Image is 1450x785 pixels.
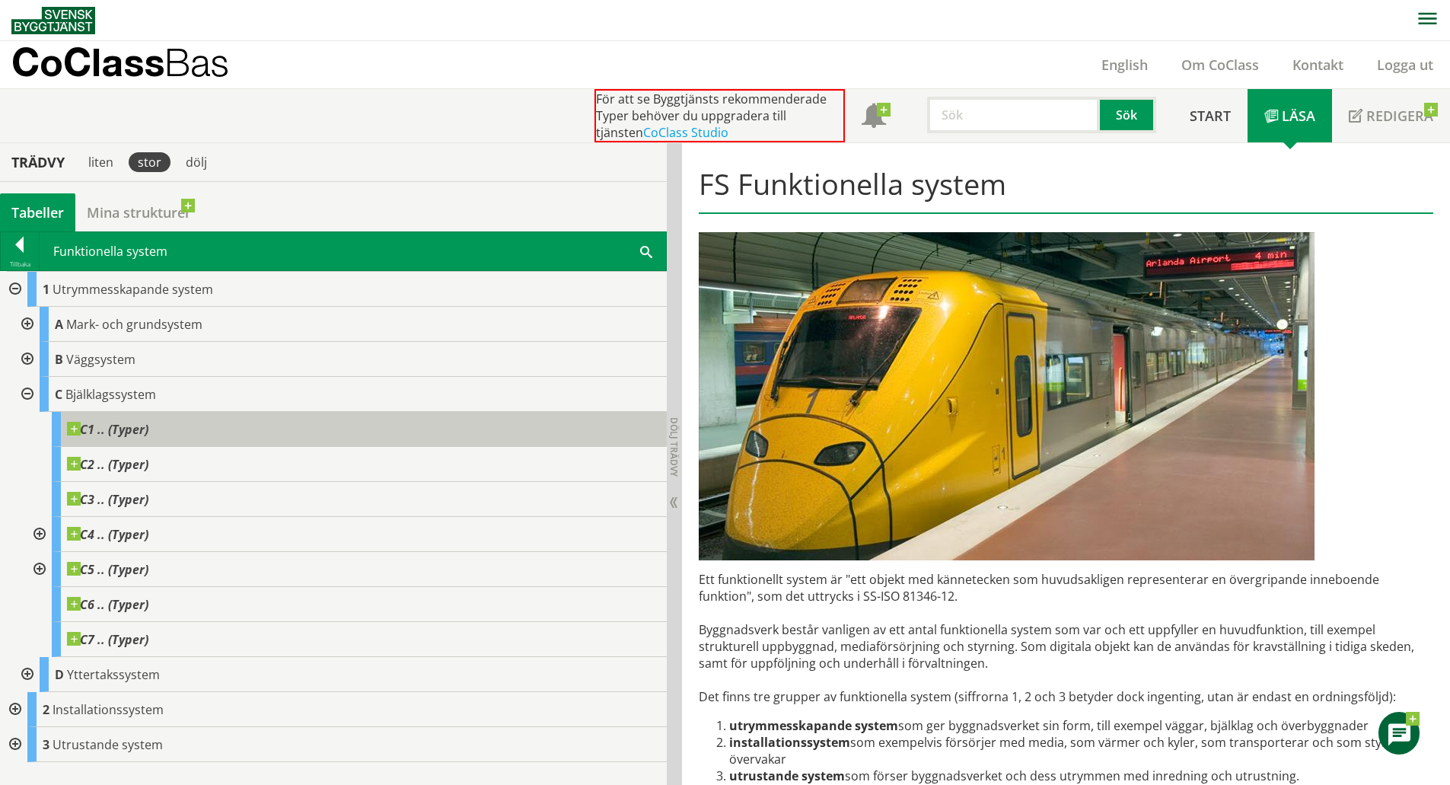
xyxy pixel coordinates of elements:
[43,736,49,753] span: 3
[1248,89,1332,142] a: Läsa
[927,97,1100,133] input: Sök
[1100,97,1156,133] button: Sök
[129,152,170,172] div: stor
[67,562,148,577] span: C5 .. (Typer)
[55,666,64,683] span: D
[1085,56,1165,74] a: English
[12,657,667,692] div: Gå till informationssidan för CoClass Studio
[12,342,667,377] div: Gå till informationssidan för CoClass Studio
[67,492,148,507] span: C3 .. (Typer)
[594,89,845,142] div: För att se Byggtjänsts rekommenderade Typer behöver du uppgradera till tjänsten
[66,351,135,368] span: Väggsystem
[699,232,1315,560] img: arlanda-express-2.jpg
[53,736,163,753] span: Utrustande system
[79,152,123,172] div: liten
[11,7,95,34] img: Svensk Byggtjänst
[3,154,73,171] div: Trädvy
[53,701,164,718] span: Installationssystem
[53,281,213,298] span: Utrymmesskapande system
[24,482,667,517] div: Gå till informationssidan för CoClass Studio
[1366,107,1433,125] span: Redigera
[729,717,1433,734] li: som ger byggnadsverket sin form, till exempel väggar, bjälklag och överbyggnader
[1,258,39,270] div: Tillbaka
[67,597,148,612] span: C6 .. (Typer)
[729,717,898,734] strong: utrymmesskapande system
[177,152,216,172] div: dölj
[67,527,148,542] span: C4 .. (Typer)
[699,167,1433,214] h1: FS Funktionella system
[668,417,680,477] span: Dölj trädvy
[1173,89,1248,142] a: Start
[11,41,262,88] a: CoClassBas
[1276,56,1360,74] a: Kontakt
[12,377,667,657] div: Gå till informationssidan för CoClass Studio
[24,622,667,657] div: Gå till informationssidan för CoClass Studio
[1360,56,1450,74] a: Logga ut
[55,351,63,368] span: B
[43,701,49,718] span: 2
[24,447,667,482] div: Gå till informationssidan för CoClass Studio
[40,232,666,270] div: Funktionella system
[75,193,202,231] a: Mina strukturer
[1332,89,1450,142] a: Redigera
[55,316,63,333] span: A
[24,412,667,447] div: Gå till informationssidan för CoClass Studio
[65,386,156,403] span: Bjälklagssystem
[11,53,229,71] p: CoClass
[66,316,202,333] span: Mark- och grundsystem
[164,40,229,85] span: Bas
[24,587,667,622] div: Gå till informationssidan för CoClass Studio
[12,307,667,342] div: Gå till informationssidan för CoClass Studio
[24,517,667,552] div: Gå till informationssidan för CoClass Studio
[67,632,148,647] span: C7 .. (Typer)
[55,386,62,403] span: C
[862,105,886,129] span: Notifikationer
[640,243,652,259] span: Sök i tabellen
[643,124,728,141] a: CoClass Studio
[24,552,667,587] div: Gå till informationssidan för CoClass Studio
[67,457,148,472] span: C2 .. (Typer)
[67,422,148,437] span: C1 .. (Typer)
[729,734,850,751] strong: installationssystem
[1165,56,1276,74] a: Om CoClass
[729,734,1433,767] li: som exempelvis försörjer med media, som värmer och kyler, som trans­porterar och som styr och öve...
[1190,107,1231,125] span: Start
[729,767,1433,784] li: som förser byggnadsverket och dess utrymmen med inredning och utrustning.
[43,281,49,298] span: 1
[1282,107,1315,125] span: Läsa
[67,666,160,683] span: Yttertakssystem
[729,767,845,784] strong: utrustande system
